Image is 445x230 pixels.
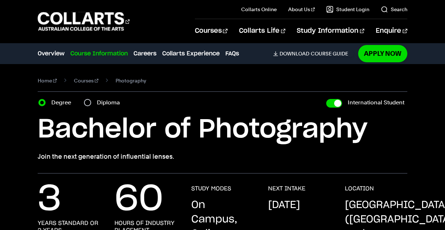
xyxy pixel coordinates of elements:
a: Study Information [297,19,364,43]
a: Courses [195,19,228,43]
a: Courses [74,76,98,86]
a: Collarts Life [239,19,285,43]
p: Join the next generation of influential lenses. [38,152,407,162]
a: Student Login [326,6,369,13]
label: International Student [348,98,404,108]
a: Apply Now [358,45,407,62]
span: Photography [116,76,146,86]
p: [DATE] [268,198,300,212]
a: Overview [38,49,65,58]
h3: NEXT INTAKE [268,185,305,192]
span: Download [280,50,309,57]
a: Home [38,76,57,86]
div: Go to homepage [38,11,130,32]
a: Course Information [70,49,128,58]
h1: Bachelor of Photography [38,113,407,146]
a: Collarts Online [241,6,277,13]
a: About Us [288,6,315,13]
a: Careers [133,49,156,58]
label: Diploma [97,98,124,108]
a: Search [381,6,407,13]
a: Enquire [376,19,407,43]
p: 60 [114,185,163,214]
label: Degree [51,98,75,108]
a: Collarts Experience [162,49,220,58]
a: FAQs [225,49,239,58]
p: 3 [38,185,61,214]
a: DownloadCourse Guide [273,50,354,57]
h3: STUDY MODES [191,185,231,192]
h3: LOCATION [345,185,374,192]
